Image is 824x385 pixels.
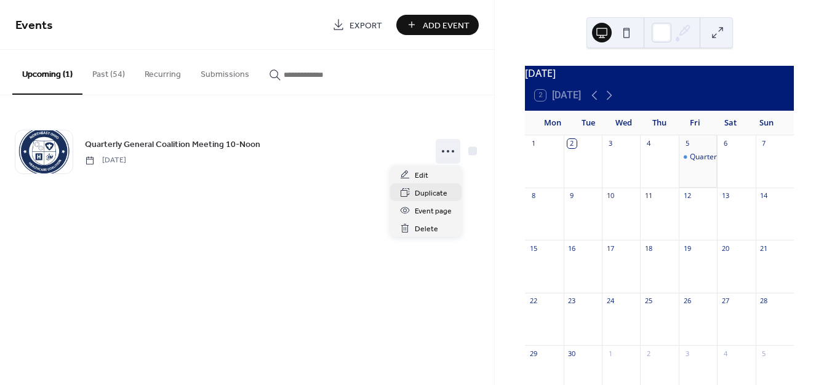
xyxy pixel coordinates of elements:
[415,187,447,200] span: Duplicate
[759,349,769,358] div: 5
[721,296,730,306] div: 27
[721,244,730,253] div: 20
[529,191,538,200] div: 8
[678,111,713,135] div: Fri
[535,111,570,135] div: Mon
[525,66,794,81] div: [DATE]
[759,244,769,253] div: 21
[85,138,260,151] span: Quarterly General Coalition Meeting 10-Noon
[567,139,577,148] div: 2
[644,191,653,200] div: 11
[415,223,438,236] span: Delete
[423,19,470,32] span: Add Event
[570,111,606,135] div: Tue
[759,296,769,306] div: 28
[529,139,538,148] div: 1
[682,191,692,200] div: 12
[721,191,730,200] div: 13
[682,244,692,253] div: 19
[713,111,748,135] div: Sat
[606,349,615,358] div: 1
[644,349,653,358] div: 2
[415,205,452,218] span: Event page
[529,244,538,253] div: 15
[323,15,391,35] a: Export
[644,244,653,253] div: 18
[191,50,259,93] button: Submissions
[606,111,642,135] div: Wed
[415,169,428,182] span: Edit
[682,349,692,358] div: 3
[682,139,692,148] div: 5
[85,155,126,166] span: [DATE]
[82,50,135,93] button: Past (54)
[682,296,692,306] div: 26
[606,139,615,148] div: 3
[748,111,784,135] div: Sun
[606,296,615,306] div: 24
[529,296,538,306] div: 22
[644,139,653,148] div: 4
[721,349,730,358] div: 4
[606,244,615,253] div: 17
[721,139,730,148] div: 6
[396,15,479,35] button: Add Event
[759,191,769,200] div: 14
[567,244,577,253] div: 16
[350,19,382,32] span: Export
[567,349,577,358] div: 30
[135,50,191,93] button: Recurring
[529,349,538,358] div: 29
[759,139,769,148] div: 7
[85,137,260,151] a: Quarterly General Coalition Meeting 10-Noon
[606,191,615,200] div: 10
[679,152,717,162] div: Quarterly General Coalition Meeting 10-Noon
[644,296,653,306] div: 25
[12,50,82,95] button: Upcoming (1)
[567,191,577,200] div: 9
[567,296,577,306] div: 23
[15,14,53,38] span: Events
[642,111,678,135] div: Thu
